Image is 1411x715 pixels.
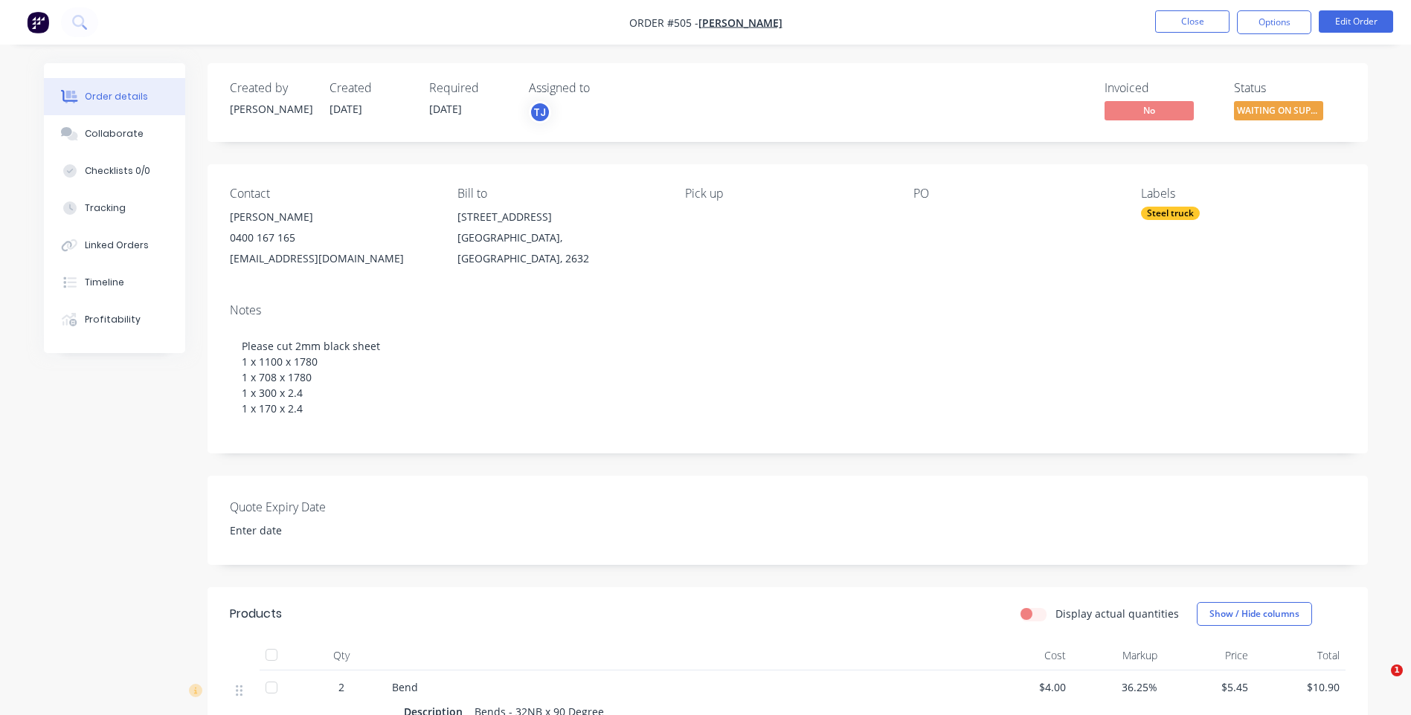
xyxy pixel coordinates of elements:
span: WAITING ON SUPP... [1234,101,1323,120]
span: 36.25% [1078,679,1157,695]
div: Linked Orders [85,239,149,252]
button: Tracking [44,190,185,227]
div: Contact [230,187,434,201]
button: Edit Order [1319,10,1393,33]
span: [DATE] [330,102,362,116]
a: [PERSON_NAME] [698,16,782,30]
span: Order #505 - [629,16,698,30]
div: Steel truck [1141,207,1200,220]
div: Timeline [85,276,124,289]
div: Labels [1141,187,1345,201]
div: Products [230,605,282,623]
div: [PERSON_NAME] [230,101,312,117]
span: $4.00 [987,679,1067,695]
button: Options [1237,10,1311,34]
span: $10.90 [1260,679,1340,695]
div: Qty [297,641,386,670]
button: Order details [44,78,185,115]
button: Close [1155,10,1230,33]
div: [GEOGRAPHIC_DATA], [GEOGRAPHIC_DATA], 2632 [457,227,661,269]
div: [STREET_ADDRESS] [457,207,661,227]
div: Collaborate [85,127,144,140]
label: Display actual quantities [1055,606,1179,621]
button: Show / Hide columns [1197,602,1312,626]
button: WAITING ON SUPP... [1234,101,1323,123]
span: $5.45 [1169,679,1249,695]
div: Please cut 2mm black sheet 1 x 1100 x 1780 1 x 708 x 1780 1 x 300 x 2.4 1 x 170 x 2.4 [230,323,1346,431]
div: [STREET_ADDRESS][GEOGRAPHIC_DATA], [GEOGRAPHIC_DATA], 2632 [457,207,661,269]
div: Invoiced [1105,81,1216,95]
button: Collaborate [44,115,185,152]
span: 2 [338,679,344,695]
div: [PERSON_NAME]0400 167 165[EMAIL_ADDRESS][DOMAIN_NAME] [230,207,434,269]
button: Profitability [44,301,185,338]
div: Cost [981,641,1073,670]
div: Markup [1072,641,1163,670]
iframe: Intercom live chat [1360,664,1396,700]
div: Status [1234,81,1346,95]
div: Price [1163,641,1255,670]
button: Checklists 0/0 [44,152,185,190]
div: Notes [230,303,1346,317]
div: Checklists 0/0 [85,164,150,178]
div: Created by [230,81,312,95]
div: Order details [85,90,148,103]
span: 1 [1391,664,1403,676]
div: Bill to [457,187,661,201]
div: PO [913,187,1117,201]
button: Linked Orders [44,227,185,264]
div: Pick up [685,187,889,201]
span: No [1105,101,1194,120]
div: Created [330,81,411,95]
div: Tracking [85,201,126,215]
label: Quote Expiry Date [230,498,416,516]
input: Enter date [219,520,405,542]
button: Timeline [44,264,185,301]
div: 0400 167 165 [230,227,434,248]
button: TJ [529,101,551,123]
img: Factory [27,11,49,33]
div: Total [1254,641,1346,670]
div: Required [429,81,511,95]
div: [EMAIL_ADDRESS][DOMAIN_NAME] [230,248,434,269]
div: [PERSON_NAME] [230,207,434,227]
span: Bend [392,680,418,694]
div: Assigned to [529,81,678,95]
span: [DATE] [429,102,462,116]
div: Profitability [85,313,141,326]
